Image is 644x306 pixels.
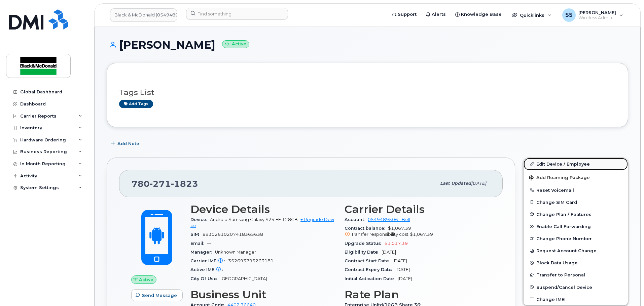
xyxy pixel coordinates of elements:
button: Transfer to Personal [524,269,628,281]
span: Android Samsung Galaxy S24 FE 128GB [210,217,298,222]
h1: [PERSON_NAME] [107,39,628,51]
h3: Rate Plan [345,289,491,301]
span: [DATE] [393,258,407,263]
span: City Of Use [190,276,220,281]
span: Contract Start Date [345,258,393,263]
span: 89302610207418365638 [203,232,263,237]
span: 780 [132,179,198,189]
span: Contract Expiry Date [345,267,395,272]
button: Change SIM Card [524,196,628,208]
span: $1,017.39 [385,241,408,246]
span: Change Plan / Features [536,212,592,217]
span: — [207,241,211,246]
span: Last updated [440,181,471,186]
span: 352693795263181 [228,258,274,263]
span: $1,067.39 [345,226,491,238]
span: Upgrade Status [345,241,385,246]
span: Send Message [142,292,177,299]
span: [DATE] [398,276,412,281]
span: [GEOGRAPHIC_DATA] [220,276,267,281]
h3: Device Details [190,203,336,215]
span: 271 [150,179,171,189]
span: Enable Call Forwarding [536,224,591,229]
span: Transfer responsibility cost [351,232,408,237]
span: Suspend/Cancel Device [536,285,592,290]
button: Add Roaming Package [524,170,628,184]
span: Carrier IMEI [190,258,228,263]
button: Suspend/Cancel Device [524,281,628,293]
span: Eligibility Date [345,250,382,255]
span: Add Roaming Package [529,175,590,181]
span: Initial Activation Date [345,276,398,281]
button: Reset Voicemail [524,184,628,196]
h3: Tags List [119,88,616,97]
button: Change IMEI [524,293,628,305]
button: Change Plan / Features [524,208,628,220]
span: [DATE] [471,181,486,186]
button: Request Account Change [524,245,628,257]
span: 1823 [171,179,198,189]
span: [DATE] [395,267,410,272]
button: Send Message [131,289,183,301]
span: Unknown Manager [215,250,256,255]
span: Add Note [117,140,139,147]
span: Account [345,217,368,222]
span: Active [139,276,153,283]
span: [DATE] [382,250,396,255]
span: $1,067.39 [410,232,433,237]
button: Block Data Usage [524,257,628,269]
button: Enable Call Forwarding [524,220,628,232]
a: Add tags [119,100,153,108]
span: Contract balance [345,226,388,231]
span: SIM [190,232,203,237]
span: Device [190,217,210,222]
span: Manager [190,250,215,255]
small: Active [222,40,249,48]
a: Edit Device / Employee [524,158,628,170]
button: Add Note [107,137,145,149]
span: Email [190,241,207,246]
h3: Carrier Details [345,203,491,215]
span: — [226,267,230,272]
span: Active IMEI [190,267,226,272]
h3: Business Unit [190,289,336,301]
button: Change Phone Number [524,232,628,245]
a: 0549489506 - Bell [368,217,410,222]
